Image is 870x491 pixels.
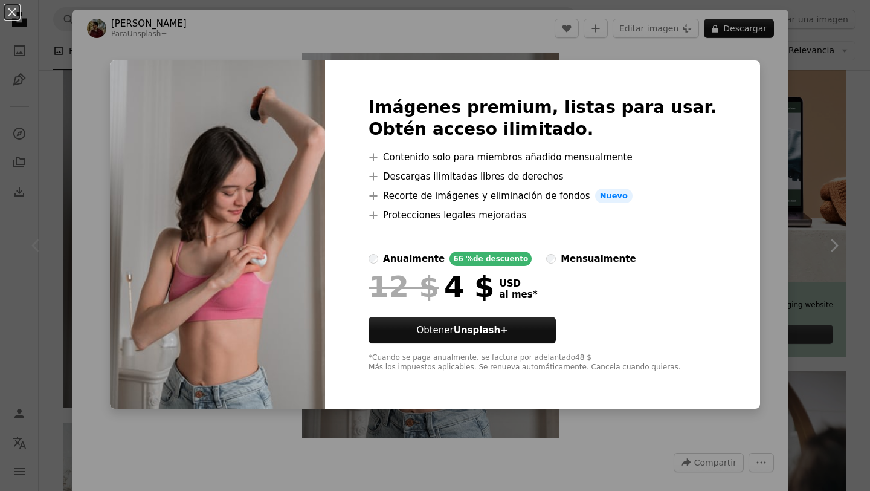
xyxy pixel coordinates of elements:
li: Protecciones legales mejoradas [369,208,717,223]
strong: Unsplash+ [454,325,508,336]
li: Recorte de imágenes y eliminación de fondos [369,189,717,203]
input: anualmente66 %de descuento [369,254,378,264]
div: mensualmente [561,252,636,266]
div: 4 $ [369,271,494,302]
li: Descargas ilimitadas libres de derechos [369,169,717,184]
span: al mes * [499,289,537,300]
input: mensualmente [546,254,556,264]
h2: Imágenes premium, listas para usar. Obtén acceso ilimitado. [369,97,717,140]
span: USD [499,278,537,289]
span: Nuevo [595,189,633,203]
div: anualmente [383,252,445,266]
li: Contenido solo para miembros añadido mensualmente [369,150,717,164]
div: *Cuando se paga anualmente, se factura por adelantado 48 $ Más los impuestos aplicables. Se renue... [369,353,717,372]
button: ObtenerUnsplash+ [369,317,556,343]
div: 66 % de descuento [449,252,532,266]
img: premium_photo-1679501218608-00e541cd9144 [110,60,325,409]
span: 12 $ [369,271,439,302]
